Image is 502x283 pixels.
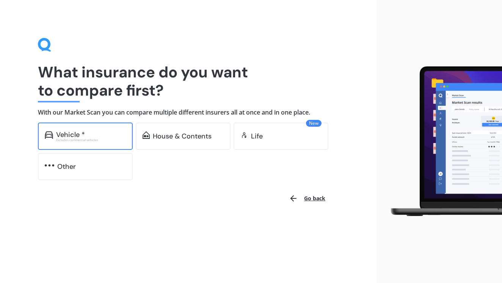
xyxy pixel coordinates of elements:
h1: What insurance do you want to compare first? [38,63,339,99]
img: car.f15378c7a67c060ca3f3.svg [45,131,53,139]
div: Vehicle * [56,131,85,138]
img: home-and-contents.b802091223b8502ef2dd.svg [143,131,150,139]
span: New [306,120,322,127]
div: Excludes commercial vehicles [56,138,126,141]
div: Other [57,163,76,170]
img: life.f720d6a2d7cdcd3ad642.svg [240,131,248,139]
div: Life [251,132,263,140]
h4: With our Market Scan you can compare multiple different insurers all at once and in one place. [38,108,339,116]
button: Go back [284,189,330,208]
div: House & Contents [153,132,212,140]
img: laptop.webp [383,63,502,220]
img: other.81dba5aafe580aa69f38.svg [45,162,54,169]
